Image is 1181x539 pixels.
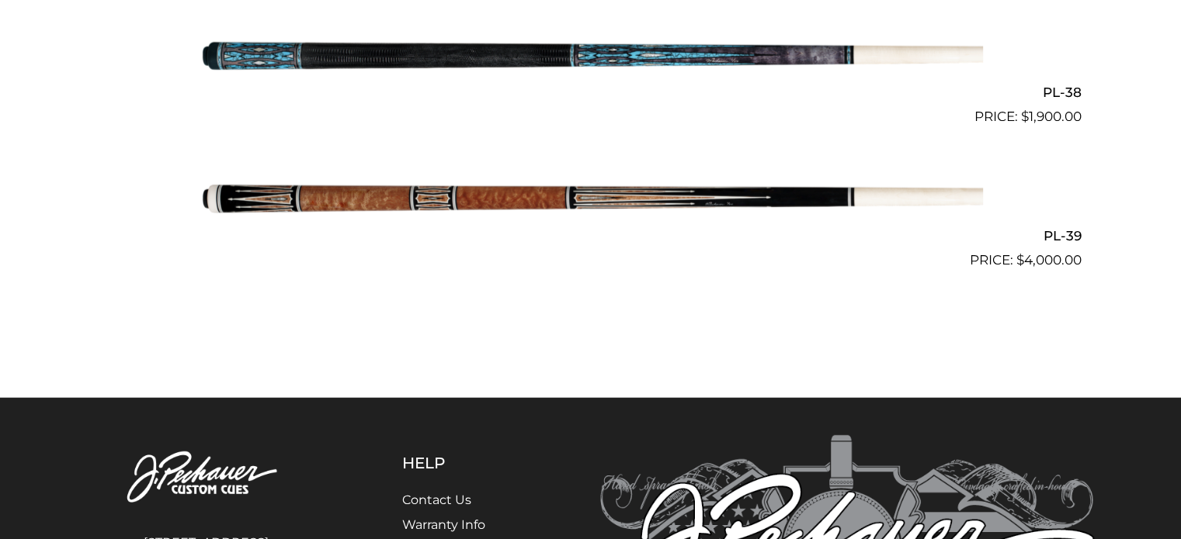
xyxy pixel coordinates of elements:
h2: PL-38 [100,78,1082,107]
h5: Help [402,454,523,472]
bdi: 4,000.00 [1016,252,1082,268]
img: Pechauer Custom Cues [88,435,325,521]
span: $ [1021,109,1029,124]
a: Contact Us [402,492,471,507]
img: PL-39 [199,133,983,264]
h2: PL-39 [100,221,1082,250]
bdi: 1,900.00 [1021,109,1082,124]
a: PL-39 $4,000.00 [100,133,1082,270]
span: $ [1016,252,1024,268]
a: Warranty Info [402,517,485,532]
